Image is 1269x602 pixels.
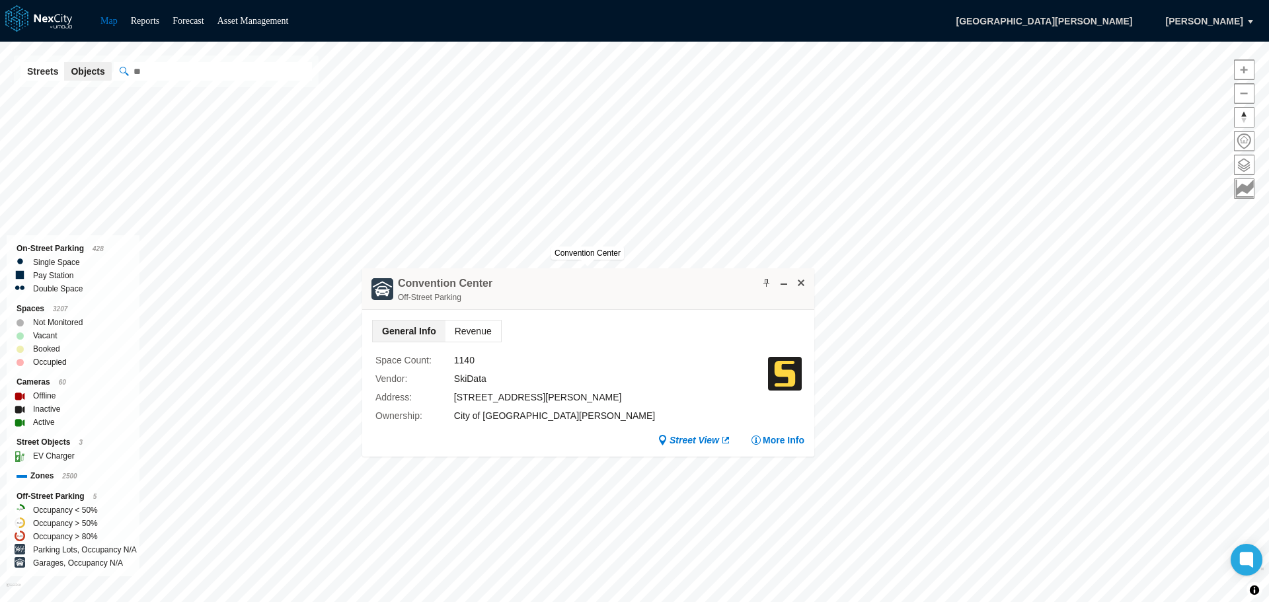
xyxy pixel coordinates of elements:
label: Double Space [33,282,83,295]
label: Space Count : [375,353,454,367]
label: Booked [33,342,60,356]
div: On-Street Parking [17,242,130,256]
span: [PERSON_NAME] [1166,15,1243,28]
span: Revenue [445,320,501,342]
span: 5 [93,493,97,500]
label: Occupied [33,356,67,369]
span: Convention Center [555,248,621,258]
span: Objects [71,65,104,78]
a: Map [100,16,118,26]
div: Double-click to make header text selectable [398,276,492,304]
button: Zoom in [1234,59,1254,80]
label: Pay Station [33,269,73,282]
span: Reset bearing to north [1235,108,1254,127]
label: Occupancy > 50% [33,517,98,530]
span: More Info [763,433,804,447]
button: Reset bearing to north [1234,107,1254,128]
button: Home [1234,131,1254,151]
a: Asset Management [217,16,289,26]
span: Street View [670,433,719,447]
label: Vacant [33,329,57,342]
button: Streets [20,62,65,81]
span: Zoom in [1235,60,1254,79]
div: Off-Street Parking [17,490,130,504]
button: Toggle attribution [1247,582,1262,598]
button: Objects [64,62,111,81]
span: 3207 [53,305,67,313]
label: Active [33,416,55,429]
button: More Info [751,433,804,447]
span: General Info [373,320,445,342]
a: Street View [658,433,731,447]
div: City of [GEOGRAPHIC_DATA][PERSON_NAME] [454,408,768,423]
label: Ownership : [375,408,454,423]
label: Occupancy > 80% [33,530,98,543]
a: Mapbox homepage [6,583,21,598]
span: 2500 [62,472,77,480]
label: Not Monitored [33,316,83,329]
label: Single Space [33,256,80,269]
a: Forecast [173,16,204,26]
div: Cameras [17,375,130,389]
span: Zoom out [1235,84,1254,103]
span: 3 [79,439,83,446]
button: Zoom out [1234,83,1254,104]
label: Inactive [33,402,60,416]
div: Street Objects [17,435,130,449]
label: Parking Lots, Occupancy N/A [33,543,137,556]
span: [GEOGRAPHIC_DATA][PERSON_NAME] [942,10,1146,32]
div: Off-Street Parking [398,291,492,304]
div: Spaces [17,302,130,316]
div: 1140 [454,353,768,367]
button: Layers management [1234,155,1254,175]
div: Zones [17,469,130,483]
h4: Double-click to make header text selectable [398,276,492,291]
label: Address : [375,390,454,404]
span: Streets [27,65,58,78]
span: 60 [59,379,66,386]
label: Offline [33,389,56,402]
div: SkiData [454,371,768,386]
div: [STREET_ADDRESS][PERSON_NAME] [454,390,768,404]
button: [PERSON_NAME] [1152,10,1257,32]
span: Toggle attribution [1250,583,1258,597]
label: Vendor : [375,371,454,386]
button: Key metrics [1234,178,1254,199]
a: Reports [131,16,160,26]
label: Garages, Occupancy N/A [33,556,123,570]
label: Occupancy < 50% [33,504,98,517]
label: EV Charger [33,449,75,463]
span: 428 [93,245,104,252]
